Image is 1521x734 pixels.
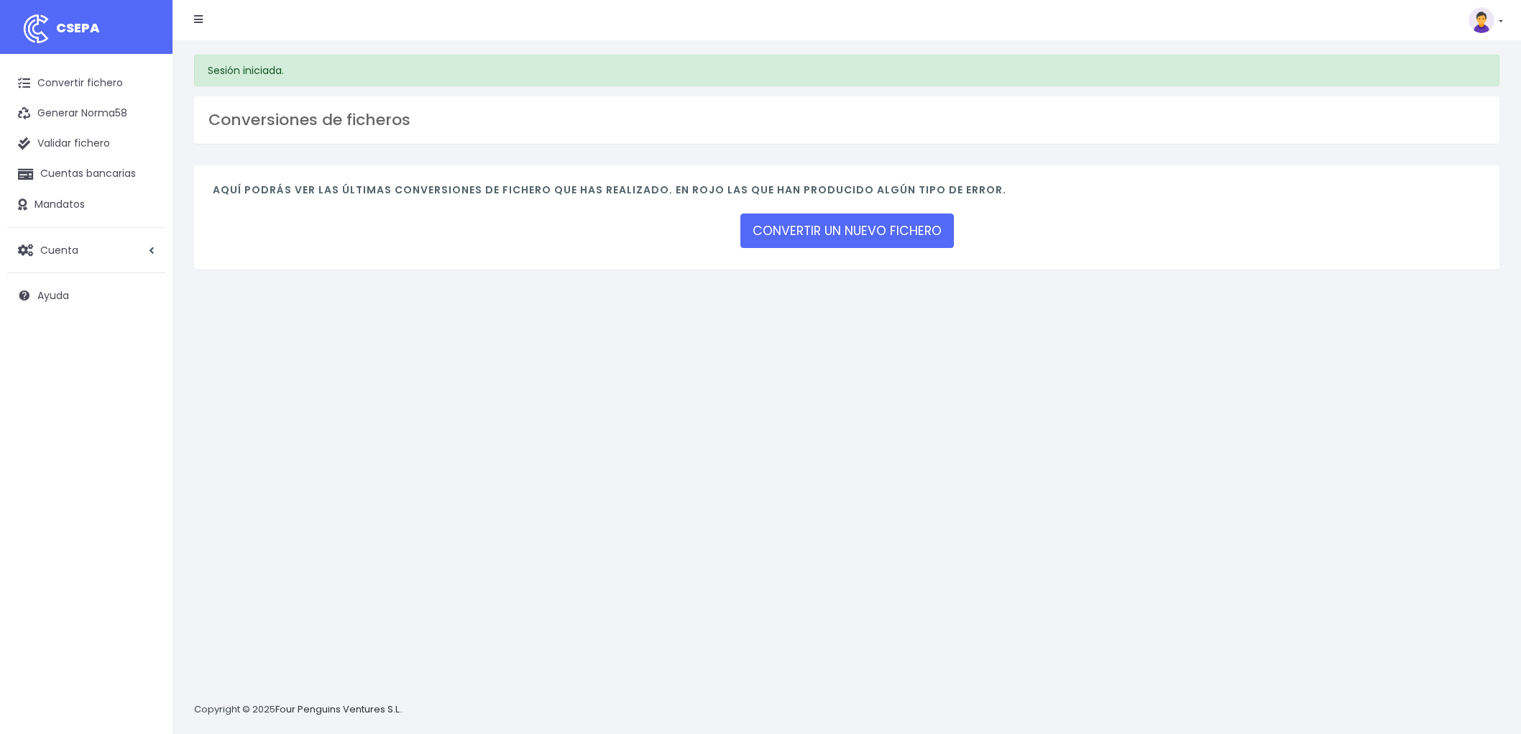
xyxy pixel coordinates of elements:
span: Ayuda [37,288,69,303]
a: Cuenta [7,235,165,265]
p: Copyright © 2025 . [194,702,403,717]
a: Mandatos [7,190,165,220]
img: logo [18,11,54,47]
a: Cuentas bancarias [7,159,165,189]
a: Ayuda [7,280,165,311]
a: Generar Norma58 [7,98,165,129]
span: CSEPA [56,19,100,37]
div: Sesión iniciada. [194,55,1499,86]
h3: Conversiones de ficheros [208,111,1485,129]
a: Validar fichero [7,129,165,159]
span: Cuenta [40,242,78,257]
h4: Aquí podrás ver las últimas conversiones de fichero que has realizado. En rojo las que han produc... [213,184,1481,203]
img: profile [1469,7,1494,33]
a: CONVERTIR UN NUEVO FICHERO [740,214,954,248]
a: Convertir fichero [7,68,165,98]
a: Four Penguins Ventures S.L. [275,702,401,716]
